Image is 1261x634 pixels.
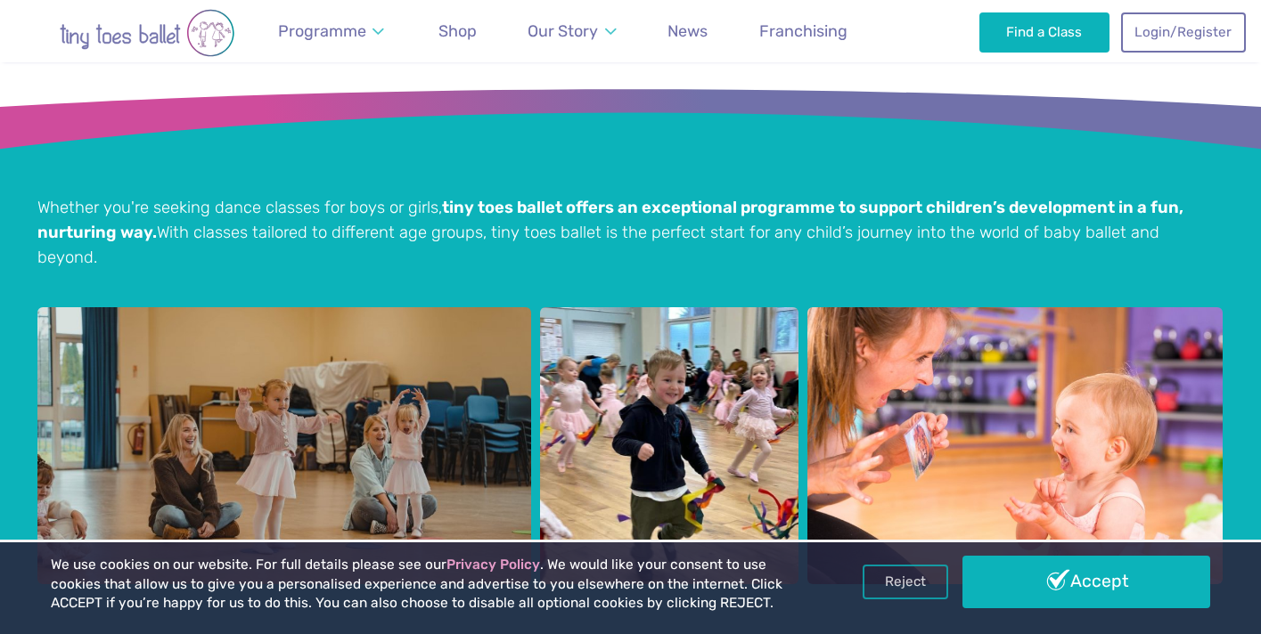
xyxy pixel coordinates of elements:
[51,556,805,614] p: We use cookies on our website. For full details please see our . We would like your consent to us...
[520,12,625,52] a: Our Story
[528,21,598,40] span: Our Story
[446,557,540,573] a: Privacy Policy
[37,196,1223,270] p: Whether you're seeking dance classes for boys or girls, With classes tailored to different age gr...
[667,21,708,40] span: News
[270,12,393,52] a: Programme
[278,21,366,40] span: Programme
[438,21,477,40] span: Shop
[979,12,1110,52] a: Find a Class
[37,198,1183,242] strong: tiny toes ballet offers an exceptional programme to support children’s development in a fun, nurt...
[22,9,272,57] img: tiny toes ballet
[863,565,948,598] a: Reject
[659,12,716,52] a: News
[430,12,485,52] a: Shop
[759,21,847,40] span: Franchising
[962,556,1211,607] a: Accept
[751,12,856,52] a: Franchising
[1121,12,1246,52] a: Login/Register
